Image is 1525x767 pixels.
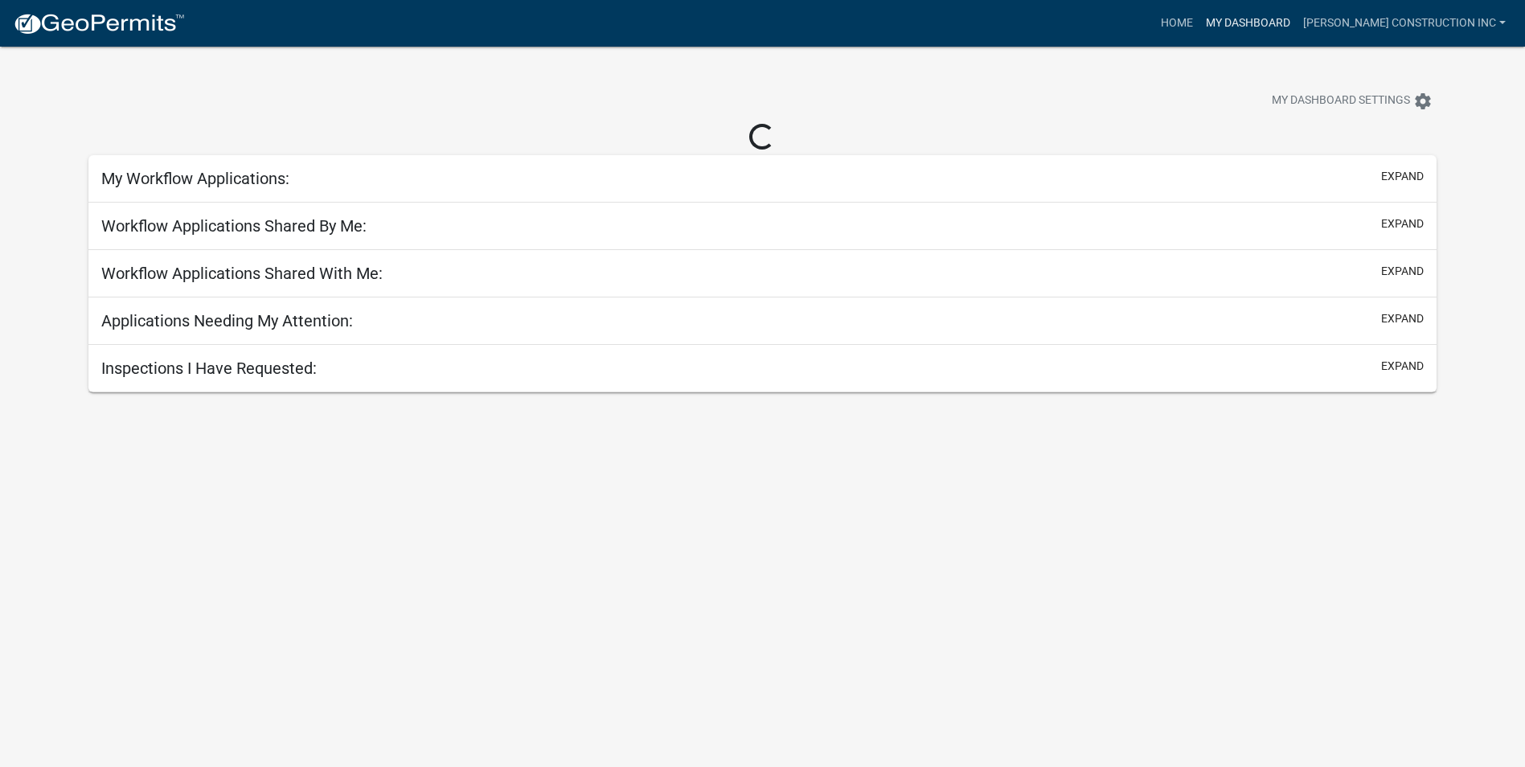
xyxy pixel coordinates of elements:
[1413,92,1433,111] i: settings
[1381,263,1424,280] button: expand
[1381,215,1424,232] button: expand
[101,311,353,330] h5: Applications Needing My Attention:
[1199,8,1297,39] a: My Dashboard
[101,264,383,283] h5: Workflow Applications Shared With Me:
[1381,358,1424,375] button: expand
[1381,310,1424,327] button: expand
[1259,85,1445,117] button: My Dashboard Settingssettings
[1297,8,1512,39] a: [PERSON_NAME] CONSTRUCTION INC
[1381,168,1424,185] button: expand
[1154,8,1199,39] a: Home
[101,169,289,188] h5: My Workflow Applications:
[101,359,317,378] h5: Inspections I Have Requested:
[1272,92,1410,111] span: My Dashboard Settings
[101,216,367,236] h5: Workflow Applications Shared By Me:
